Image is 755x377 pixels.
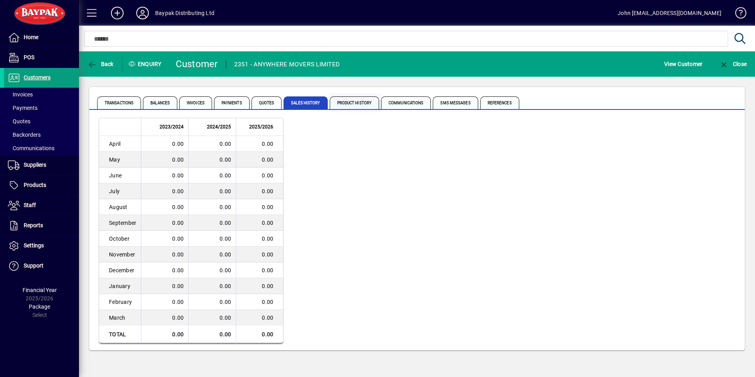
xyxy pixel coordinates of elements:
[236,278,283,294] td: 0.00
[236,152,283,168] td: 0.00
[97,96,141,109] span: Transactions
[236,294,283,310] td: 0.00
[188,231,236,247] td: 0.00
[99,310,141,326] td: March
[480,96,519,109] span: References
[381,96,431,109] span: Communications
[4,236,79,256] a: Settings
[188,310,236,326] td: 0.00
[433,96,478,109] span: SMS Messages
[236,168,283,183] td: 0.00
[141,183,188,199] td: 0.00
[719,61,747,67] span: Close
[99,326,141,343] td: Total
[188,215,236,231] td: 0.00
[24,162,46,168] span: Suppliers
[284,96,327,109] span: Sales History
[29,303,50,310] span: Package
[236,247,283,262] td: 0.00
[4,88,79,101] a: Invoices
[141,199,188,215] td: 0.00
[141,215,188,231] td: 0.00
[141,310,188,326] td: 0.00
[236,136,283,152] td: 0.00
[24,74,51,81] span: Customers
[87,61,114,67] span: Back
[24,202,36,208] span: Staff
[214,96,250,109] span: Payments
[8,132,41,138] span: Backorders
[141,247,188,262] td: 0.00
[4,155,79,175] a: Suppliers
[141,294,188,310] td: 0.00
[236,215,283,231] td: 0.00
[236,231,283,247] td: 0.00
[711,57,755,71] app-page-header-button: Close enquiry
[662,57,704,71] button: View Customer
[141,278,188,294] td: 0.00
[8,105,38,111] span: Payments
[188,183,236,199] td: 0.00
[236,199,283,215] td: 0.00
[105,6,130,20] button: Add
[4,101,79,115] a: Payments
[4,196,79,215] a: Staff
[99,262,141,278] td: December
[8,145,54,151] span: Communications
[143,96,177,109] span: Balances
[664,58,702,70] span: View Customer
[24,222,43,228] span: Reports
[188,168,236,183] td: 0.00
[24,182,46,188] span: Products
[176,58,218,70] div: Customer
[236,326,283,343] td: 0.00
[99,294,141,310] td: February
[188,152,236,168] td: 0.00
[188,326,236,343] td: 0.00
[141,262,188,278] td: 0.00
[236,183,283,199] td: 0.00
[4,175,79,195] a: Products
[4,28,79,47] a: Home
[252,96,282,109] span: Quotes
[188,199,236,215] td: 0.00
[160,123,184,131] span: 2023/2024
[4,256,79,276] a: Support
[130,6,155,20] button: Profile
[234,58,340,71] div: 2351 - ANYWHERE MOVERS LIMITED
[207,123,231,131] span: 2024/2025
[141,326,188,343] td: 0.00
[99,231,141,247] td: October
[99,152,141,168] td: May
[99,136,141,152] td: April
[717,57,749,71] button: Close
[23,287,57,293] span: Financial Year
[99,168,141,183] td: June
[4,216,79,236] a: Reports
[141,136,188,152] td: 0.00
[141,152,188,168] td: 0.00
[179,96,212,109] span: Invoices
[24,34,38,40] span: Home
[188,278,236,294] td: 0.00
[236,262,283,278] td: 0.00
[188,262,236,278] td: 0.00
[729,2,745,27] a: Knowledge Base
[99,199,141,215] td: August
[330,96,379,109] span: Product History
[141,231,188,247] td: 0.00
[99,215,141,231] td: September
[188,247,236,262] td: 0.00
[4,48,79,68] a: POS
[188,294,236,310] td: 0.00
[155,7,214,19] div: Baypak Distributing Ltd
[618,7,721,19] div: John [EMAIL_ADDRESS][DOMAIN_NAME]
[141,168,188,183] td: 0.00
[24,54,34,60] span: POS
[4,115,79,128] a: Quotes
[85,57,116,71] button: Back
[4,128,79,141] a: Backorders
[24,262,43,269] span: Support
[99,278,141,294] td: January
[99,247,141,262] td: November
